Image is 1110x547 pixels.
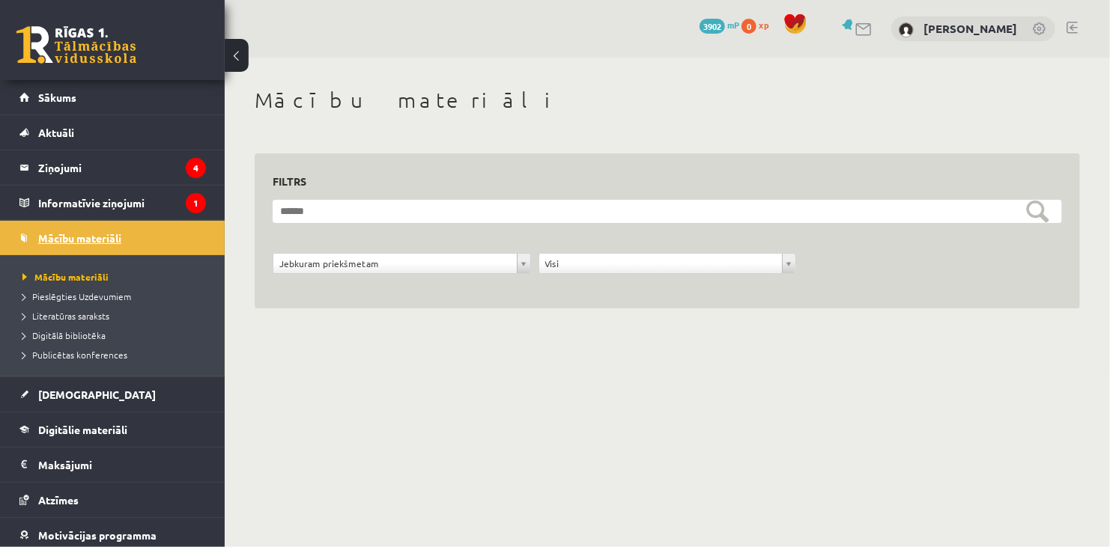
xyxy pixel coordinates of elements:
legend: Ziņojumi [38,150,206,185]
a: 3902 mP [700,19,739,31]
span: Publicētas konferences [22,349,127,361]
a: Literatūras saraksts [22,309,210,323]
h3: Filtrs [273,171,1044,192]
i: 1 [186,193,206,213]
span: Aktuāli [38,126,74,139]
span: Literatūras saraksts [22,310,109,322]
span: Atzīmes [38,493,79,507]
legend: Informatīvie ziņojumi [38,186,206,220]
a: Sākums [19,80,206,114]
span: Visi [545,254,777,273]
a: Publicētas konferences [22,348,210,361]
span: Pieslēgties Uzdevumiem [22,290,131,302]
span: mP [727,19,739,31]
a: Aktuāli [19,115,206,150]
a: [PERSON_NAME] [924,21,1017,36]
span: xp [759,19,768,31]
span: Mācību materiāli [22,271,109,283]
a: Maksājumi [19,447,206,482]
a: Jebkuram priekšmetam [273,254,530,273]
a: Digitālie materiāli [19,412,206,447]
a: 0 xp [741,19,776,31]
a: [DEMOGRAPHIC_DATA] [19,377,206,412]
img: Viktorija Zaiceva [899,22,914,37]
a: Mācību materiāli [22,270,210,284]
span: Sākums [38,91,76,104]
a: Informatīvie ziņojumi1 [19,186,206,220]
span: Motivācijas programma [38,528,157,542]
span: Mācību materiāli [38,231,121,245]
a: Mācību materiāli [19,221,206,255]
span: 0 [741,19,756,34]
h1: Mācību materiāli [255,88,1080,113]
legend: Maksājumi [38,447,206,482]
span: Digitālie materiāli [38,423,127,436]
a: Digitālā bibliotēka [22,328,210,342]
a: Visi [539,254,796,273]
a: Atzīmes [19,483,206,517]
a: Rīgas 1. Tālmācības vidusskola [16,26,136,64]
span: 3902 [700,19,725,34]
a: Ziņojumi4 [19,150,206,185]
i: 4 [186,158,206,178]
span: Jebkuram priekšmetam [279,254,511,273]
span: Digitālā bibliotēka [22,329,106,341]
span: [DEMOGRAPHIC_DATA] [38,388,156,401]
a: Pieslēgties Uzdevumiem [22,290,210,303]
